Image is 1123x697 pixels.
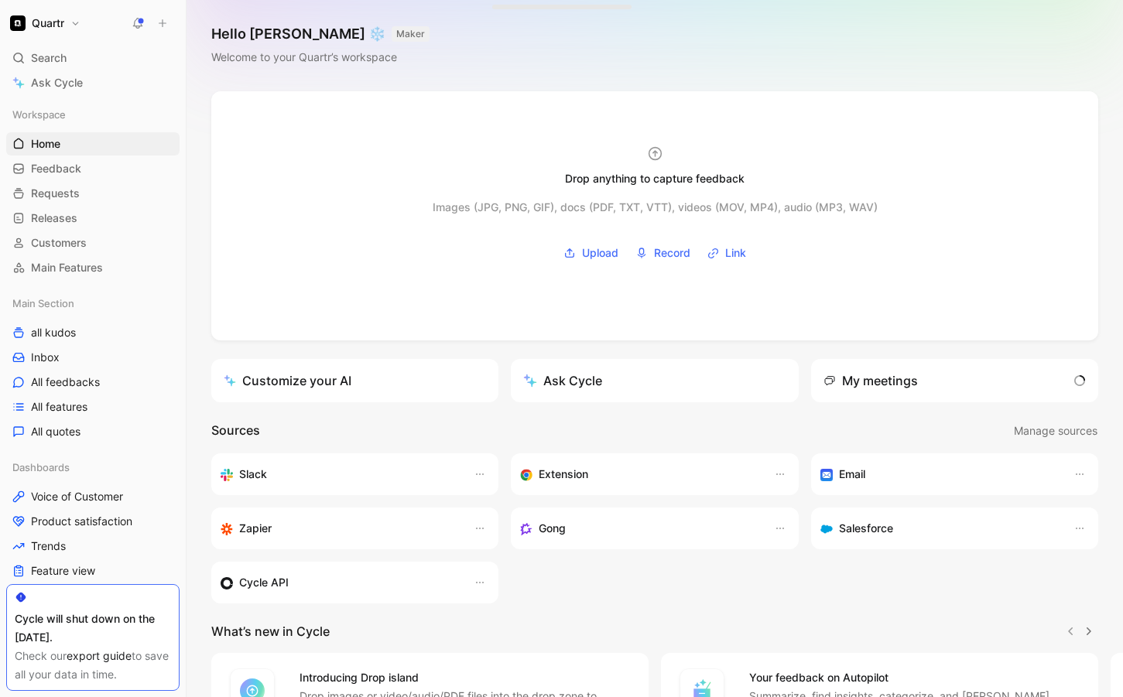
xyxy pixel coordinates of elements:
[31,538,66,554] span: Trends
[12,460,70,475] span: Dashboards
[6,292,180,315] div: Main Section
[31,489,123,504] span: Voice of Customer
[31,514,132,529] span: Product satisfaction
[511,359,798,402] button: Ask Cycle
[31,563,95,579] span: Feature view
[839,519,893,538] h3: Salesforce
[6,535,180,558] a: Trends
[211,359,498,402] a: Customize your AI
[31,49,67,67] span: Search
[749,668,1080,687] h4: Your feedback on Autopilot
[6,71,180,94] a: Ask Cycle
[820,465,1058,483] div: Forward emails to your feedback inbox
[523,371,602,390] div: Ask Cycle
[520,519,758,538] div: Capture feedback from your incoming calls
[31,210,77,226] span: Releases
[6,157,180,180] a: Feedback
[433,198,878,217] div: Images (JPG, PNG, GIF), docs (PDF, TXT, VTT), videos (MOV, MP4), audio (MP3, WAV)
[6,12,84,34] button: QuartrQuartr
[6,456,180,607] div: DashboardsVoice of CustomerProduct satisfactionTrendsFeature viewCustomer view
[6,510,180,533] a: Product satisfaction
[6,321,180,344] a: all kudos
[239,465,267,483] h3: Slack
[654,244,690,262] span: Record
[224,371,351,390] div: Customize your AI
[31,399,87,415] span: All features
[6,256,180,279] a: Main Features
[539,465,588,483] h3: Extension
[31,325,76,340] span: all kudos
[1014,422,1097,440] span: Manage sources
[6,292,180,443] div: Main Sectionall kudosInboxAll feedbacksAll featuresAll quotes
[702,241,752,265] button: Link
[725,244,746,262] span: Link
[582,244,618,262] span: Upload
[239,519,272,538] h3: Zapier
[6,559,180,583] a: Feature view
[6,182,180,205] a: Requests
[32,16,64,30] h1: Quartr
[31,235,87,251] span: Customers
[300,668,630,687] h4: Introducing Drop island
[31,424,80,439] span: All quotes
[31,186,80,201] span: Requests
[558,241,624,265] button: Upload
[392,26,430,42] button: MAKER
[15,610,171,647] div: Cycle will shut down on the [DATE].
[10,15,26,31] img: Quartr
[211,25,430,43] h1: Hello [PERSON_NAME] ❄️
[823,371,918,390] div: My meetings
[221,465,458,483] div: Sync your customers, send feedback and get updates in Slack
[67,649,132,662] a: export guide
[6,46,180,70] div: Search
[6,485,180,508] a: Voice of Customer
[1013,421,1098,441] button: Manage sources
[6,371,180,394] a: All feedbacks
[6,346,180,369] a: Inbox
[211,48,430,67] div: Welcome to your Quartr’s workspace
[221,573,458,592] div: Sync customers & send feedback from custom sources. Get inspired by our favorite use case
[15,647,171,684] div: Check our to save all your data in time.
[211,622,330,641] h2: What’s new in Cycle
[6,456,180,479] div: Dashboards
[839,465,865,483] h3: Email
[31,136,60,152] span: Home
[239,573,289,592] h3: Cycle API
[6,231,180,255] a: Customers
[539,519,566,538] h3: Gong
[31,260,103,275] span: Main Features
[31,374,100,390] span: All feedbacks
[565,169,745,188] div: Drop anything to capture feedback
[31,73,83,92] span: Ask Cycle
[6,395,180,419] a: All features
[630,241,696,265] button: Record
[6,420,180,443] a: All quotes
[31,350,60,365] span: Inbox
[211,421,260,441] h2: Sources
[221,519,458,538] div: Capture feedback from thousands of sources with Zapier (survey results, recordings, sheets, etc).
[520,465,758,483] div: Capture feedback from anywhere on the web
[6,132,180,155] a: Home
[12,296,74,311] span: Main Section
[6,207,180,230] a: Releases
[6,103,180,126] div: Workspace
[12,107,66,122] span: Workspace
[31,161,81,176] span: Feedback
